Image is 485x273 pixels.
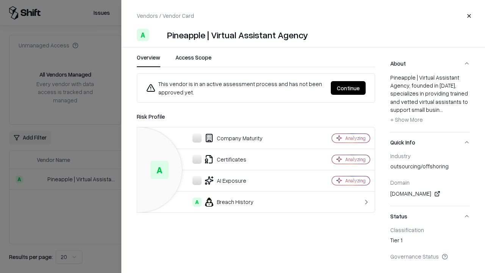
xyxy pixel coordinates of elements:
div: Domain [390,179,470,186]
div: Analyzing [345,156,366,163]
div: Risk Profile [137,112,375,121]
div: Quick Info [390,152,470,206]
div: outsourcing/offshoring [390,162,470,173]
button: + Show More [390,114,423,126]
button: Overview [137,53,160,67]
button: Access Scope [175,53,211,67]
div: A [137,29,149,41]
p: Vendors / Vendor Card [137,12,194,20]
div: Tier 1 [390,236,470,247]
button: Continue [331,81,366,95]
div: A [192,198,202,207]
div: Pineapple | Virtual Assistant Agency [167,29,308,41]
div: Breach History [143,198,305,207]
div: Company Maturity [143,133,305,143]
div: Analyzing [345,135,366,141]
button: About [390,53,470,74]
span: + Show More [390,116,423,123]
div: AI Exposure [143,176,305,185]
div: Governance Status [390,253,470,260]
button: Quick Info [390,132,470,152]
div: [DOMAIN_NAME] [390,189,470,198]
div: A [150,161,169,179]
div: Pineapple | Virtual Assistant Agency, founded in [DATE], specializes in providing trained and vet... [390,74,470,126]
button: Status [390,206,470,226]
span: ... [440,106,443,113]
img: Pineapple | Virtual Assistant Agency [152,29,164,41]
div: Certificates [143,155,305,164]
div: Analyzing [345,177,366,184]
div: This vendor is in an active assessment process and has not been approved yet. [146,80,325,96]
div: Classification [390,226,470,233]
div: About [390,74,470,132]
div: Industry [390,152,470,159]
